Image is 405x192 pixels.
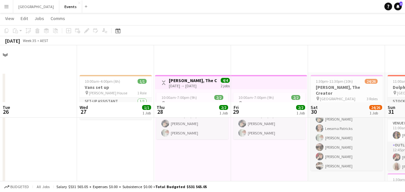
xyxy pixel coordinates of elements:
[13,0,59,13] button: [GEOGRAPHIC_DATA]
[243,101,278,106] span: [GEOGRAPHIC_DATA]
[320,96,355,101] span: [GEOGRAPHIC_DATA]
[89,91,127,95] span: [PERSON_NAME] House
[311,84,383,96] h3: [PERSON_NAME], The Creator
[238,95,274,100] span: 10:00am-7:00pm (9h)
[296,111,305,115] div: 1 Job
[234,104,239,110] span: Fri
[221,78,230,83] span: 4/4
[233,108,305,139] app-card-role: Set-up Assistant2/210:00am-7:00pm (9h)[PERSON_NAME][PERSON_NAME]
[5,37,20,44] div: [DATE]
[316,79,353,84] span: 1:30pm-11:30pm (10h)
[85,79,120,84] span: 10:00am-4:00pm (6h)
[169,78,217,83] h3: [PERSON_NAME], The Creator
[291,101,300,106] span: 1 Role
[56,184,207,189] div: Salary $531 565.05 + Expenses $0.00 + Subsistence $0.00 =
[169,83,217,88] div: [DATE] → [DATE]
[5,16,14,21] span: View
[156,108,165,115] span: 28
[18,14,31,23] a: Edit
[142,111,151,115] div: 1 Job
[310,108,318,115] span: 30
[311,104,318,110] span: Sat
[156,92,228,139] app-job-card: 10:00am-7:00pm (9h)2/2 [GEOGRAPHIC_DATA]1 RoleSet-up Assistant2/210:00am-7:00pm (9h)[PERSON_NAME]...
[59,0,82,13] button: Events
[156,108,228,139] app-card-role: Set-up Assistant2/210:00am-7:00pm (9h)[PERSON_NAME][PERSON_NAME]
[80,104,88,110] span: Wed
[233,92,305,139] app-job-card: 10:00am-7:00pm (9h)2/2 [GEOGRAPHIC_DATA]1 RoleSet-up Assistant2/210:00am-7:00pm (9h)[PERSON_NAME]...
[3,14,17,23] a: View
[80,84,152,90] h3: Vans set up
[3,104,10,110] span: Tue
[48,14,68,23] a: Comms
[291,95,300,100] span: 2/2
[296,105,305,110] span: 2/2
[388,104,395,110] span: Sun
[369,105,382,110] span: 24/26
[157,104,165,110] span: Thu
[2,108,10,115] span: 26
[311,75,383,171] app-job-card: 1:30pm-11:30pm (10h)24/26[PERSON_NAME], The Creator [GEOGRAPHIC_DATA]3 RolesSales Assistant6/61:3...
[221,83,230,88] div: 2 jobs
[35,184,51,189] span: All jobs
[214,95,223,100] span: 2/2
[21,38,37,43] span: Week 35
[370,111,382,115] div: 1 Job
[79,108,88,115] span: 27
[214,101,223,106] span: 1 Role
[161,95,197,100] span: 10:00am-7:00pm (9h)
[137,91,147,95] span: 1 Role
[365,79,378,84] span: 24/26
[394,3,402,10] a: 3
[10,185,29,189] span: Budgeted
[138,79,147,84] span: 1/1
[311,103,383,172] app-card-role: Sales Assistant6/61:30pm-11:30pm (10h)[PERSON_NAME]Leearna Patricks[PERSON_NAME][PERSON_NAME][PER...
[32,14,47,23] a: Jobs
[80,98,152,120] app-card-role: Set-up Assistant1/110:00am-4:00pm (6h)[PERSON_NAME]
[142,105,151,110] span: 1/1
[166,101,201,106] span: [GEOGRAPHIC_DATA]
[233,108,239,115] span: 29
[219,111,228,115] div: 1 Job
[80,75,152,120] app-job-card: 10:00am-4:00pm (6h)1/1Vans set up [PERSON_NAME] House1 RoleSet-up Assistant1/110:00am-4:00pm (6h)...
[155,184,207,189] span: Total Budgeted $531 565.05
[400,2,402,6] span: 3
[51,16,65,21] span: Comms
[21,16,28,21] span: Edit
[3,183,30,190] button: Budgeted
[387,108,395,115] span: 31
[367,96,378,101] span: 3 Roles
[34,16,44,21] span: Jobs
[40,38,48,43] div: AEST
[219,105,228,110] span: 2/2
